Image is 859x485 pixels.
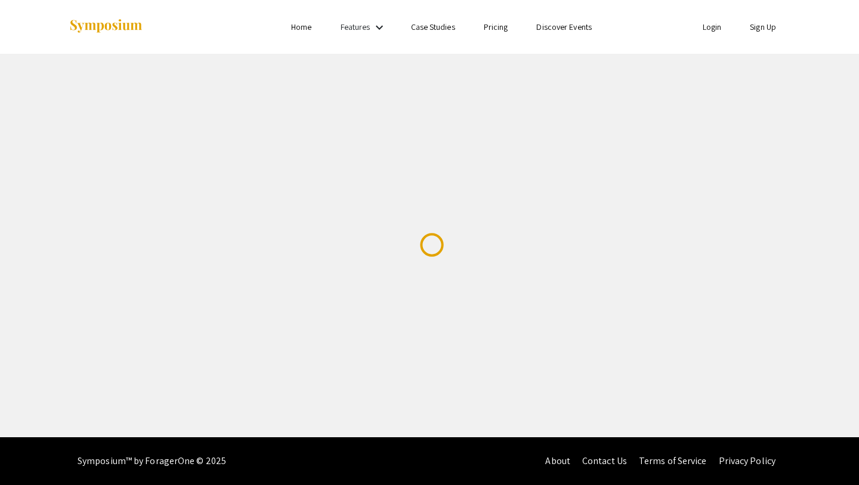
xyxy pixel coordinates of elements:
[703,22,722,32] a: Login
[78,437,226,485] div: Symposium™ by ForagerOne © 2025
[372,20,387,35] mat-icon: Expand Features list
[639,455,707,467] a: Terms of Service
[536,22,592,32] a: Discover Events
[69,19,143,35] img: Symposium by ForagerOne
[291,22,311,32] a: Home
[582,455,627,467] a: Contact Us
[411,22,455,32] a: Case Studies
[484,22,508,32] a: Pricing
[750,22,776,32] a: Sign Up
[545,455,570,467] a: About
[719,455,775,467] a: Privacy Policy
[341,22,370,32] a: Features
